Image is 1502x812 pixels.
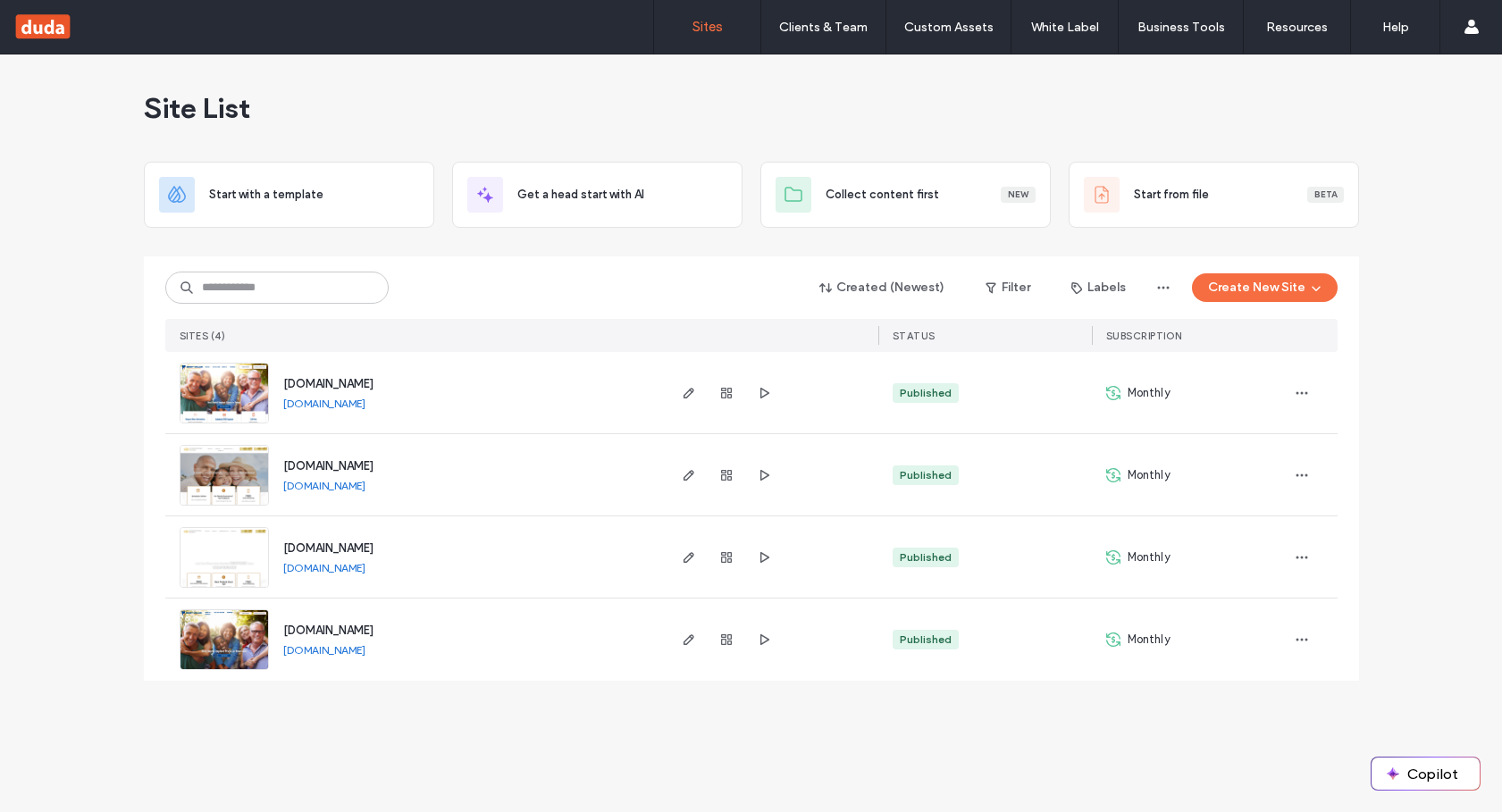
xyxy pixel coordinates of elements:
span: SUBSCRIPTION [1106,330,1182,342]
label: Business Tools [1137,20,1225,35]
div: Published [900,549,952,565]
span: Help [41,13,78,29]
div: Start with a template [144,162,434,228]
div: Published [900,467,952,483]
span: Site List [144,90,250,126]
span: SITES (4) [180,330,226,342]
a: [DOMAIN_NAME] [283,624,373,637]
a: [DOMAIN_NAME] [283,377,373,390]
a: [DOMAIN_NAME] [283,561,365,574]
button: Labels [1055,273,1142,302]
div: Get a head start with AI [452,162,743,228]
button: Copilot [1372,758,1480,790]
span: Start with a template [209,186,323,204]
span: Get a head start with AI [517,186,644,204]
div: New [1001,187,1036,203]
label: Clients & Team [779,20,868,35]
span: Monthly [1128,466,1171,484]
span: Collect content first [826,186,939,204]
div: Collect content firstNew [760,162,1051,228]
button: Created (Newest) [804,273,961,302]
span: Monthly [1128,631,1171,649]
div: Published [900,632,952,648]
div: Start from fileBeta [1069,162,1359,228]
a: [DOMAIN_NAME] [283,459,373,473]
a: [DOMAIN_NAME] [283,479,365,492]
a: [DOMAIN_NAME] [283,541,373,555]
button: Filter [968,273,1048,302]
label: Help [1382,20,1409,35]
label: Custom Assets [904,20,994,35]
div: Beta [1307,187,1344,203]
label: White Label [1031,20,1099,35]
a: [DOMAIN_NAME] [283,397,365,410]
button: Create New Site [1192,273,1338,302]
span: STATUS [893,330,936,342]
label: Resources [1266,20,1328,35]
span: Start from file [1134,186,1209,204]
div: Published [900,385,952,401]
a: [DOMAIN_NAME] [283,643,365,657]
span: Monthly [1128,548,1171,566]
label: Sites [692,19,723,35]
span: Monthly [1128,384,1171,402]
